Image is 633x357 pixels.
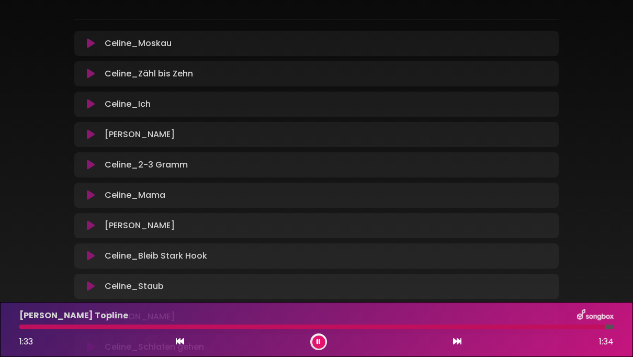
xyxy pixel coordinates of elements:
img: songbox-logo-white.png [577,309,614,322]
p: Celine_Moskau [105,37,172,50]
p: [PERSON_NAME] [105,219,175,232]
p: Celine_Zähl bis Zehn [105,68,193,80]
p: Celine_Ich [105,98,151,110]
p: Celine_Bleib Stark Hook [105,250,207,262]
span: 1:34 [599,336,614,348]
p: Celine_Mama [105,189,165,202]
p: Celine_Staub [105,280,164,293]
span: 1:33 [19,336,33,348]
p: Celine_2-3 Gramm [105,159,188,171]
p: [PERSON_NAME] Topline [19,309,128,322]
p: [PERSON_NAME] [105,128,175,141]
